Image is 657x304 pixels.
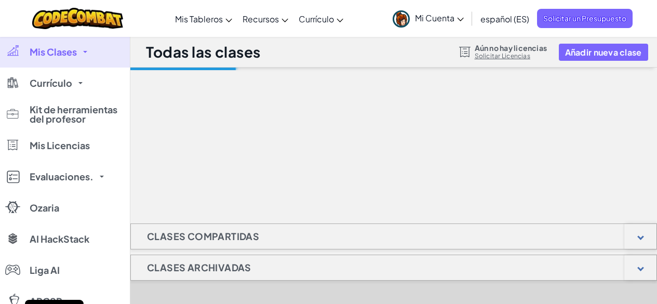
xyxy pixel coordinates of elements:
img: CodeCombat logo [32,8,123,29]
span: Currículo [30,78,72,88]
span: Mis Clases [30,47,77,57]
span: Mi Cuenta [415,12,464,23]
span: Kit de herramientas del profesor [30,105,123,124]
button: Añadir nueva clase [559,44,648,61]
a: Recursos [237,5,293,33]
h1: Todas las clases [146,42,261,62]
a: Solicitar Licencias [475,52,547,60]
a: Currículo [293,5,348,33]
span: español (ES) [480,14,529,24]
a: Solicitar un Presupuesto [537,9,633,28]
h1: Clases archivadas [131,255,267,281]
span: Ozaria [30,203,59,213]
span: Recursos [243,14,279,24]
span: Mis Licencias [30,141,90,150]
h1: Clases Compartidas [131,223,275,249]
span: AI HackStack [30,234,89,244]
a: español (ES) [475,5,534,33]
span: Currículo [299,14,334,24]
a: Mi Cuenta [387,2,469,35]
span: Aún no hay licencias [475,44,547,52]
img: avatar [393,10,410,28]
span: Evaluaciones. [30,172,93,181]
a: Mis Tableros [170,5,237,33]
span: Mis Tableros [175,14,223,24]
span: Liga AI [30,266,60,275]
